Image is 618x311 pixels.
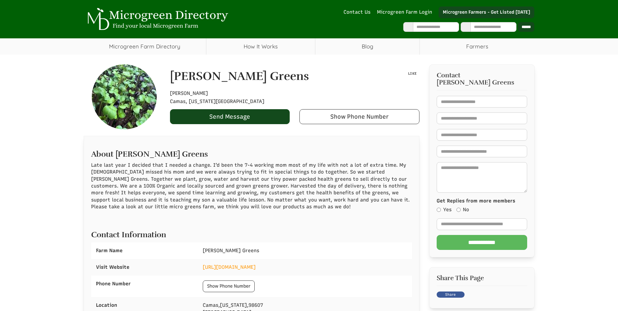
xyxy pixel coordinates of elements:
span: [US_STATE] [220,302,247,308]
span: [PERSON_NAME] Greens [203,248,259,253]
a: Microgreen Farmers - Get Listed [DATE] [439,6,534,18]
button: LIKE [405,70,419,78]
span: LIKE [407,71,417,76]
h1: [PERSON_NAME] Greens [170,70,309,83]
a: [URL][DOMAIN_NAME] [203,264,256,270]
span: 98607 [248,302,263,308]
img: Microgreen Directory [84,8,230,31]
div: Show Phone Number [207,283,250,290]
a: Microgreen Farm Directory [84,38,206,55]
a: Contact Us [340,9,374,16]
span: Farmers [420,38,534,55]
img: Contact Alda Greens [92,64,157,129]
h3: Contact [437,72,527,86]
a: Microgreen Farm Login [377,9,435,16]
i: Use Current Location [509,24,513,29]
input: Yes [437,208,441,212]
h2: Contact Information [91,227,412,239]
a: Send Message [170,109,290,124]
span: Camas, [US_STATE][GEOGRAPHIC_DATA] [170,98,264,104]
div: Show Phone Number [305,113,414,121]
a: Blog [315,38,419,55]
input: No [456,208,461,212]
a: How It Works [206,38,315,55]
div: Visit Website [91,259,198,276]
h2: Share This Page [437,275,527,282]
label: Get Replies from more members [437,198,515,204]
label: Yes [437,206,452,213]
span: Late last year I decided that I needed a change. I’d been the 7-4 working mom most of my life wit... [91,162,410,210]
div: Farm Name [91,242,198,259]
div: Phone Number [91,276,198,292]
span: [PERSON_NAME] Greens [437,79,514,86]
h2: About [PERSON_NAME] Greens [91,147,412,158]
span: Camas [203,302,218,308]
label: No [456,206,469,213]
span: [PERSON_NAME] [170,90,208,96]
a: Share [437,292,465,298]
